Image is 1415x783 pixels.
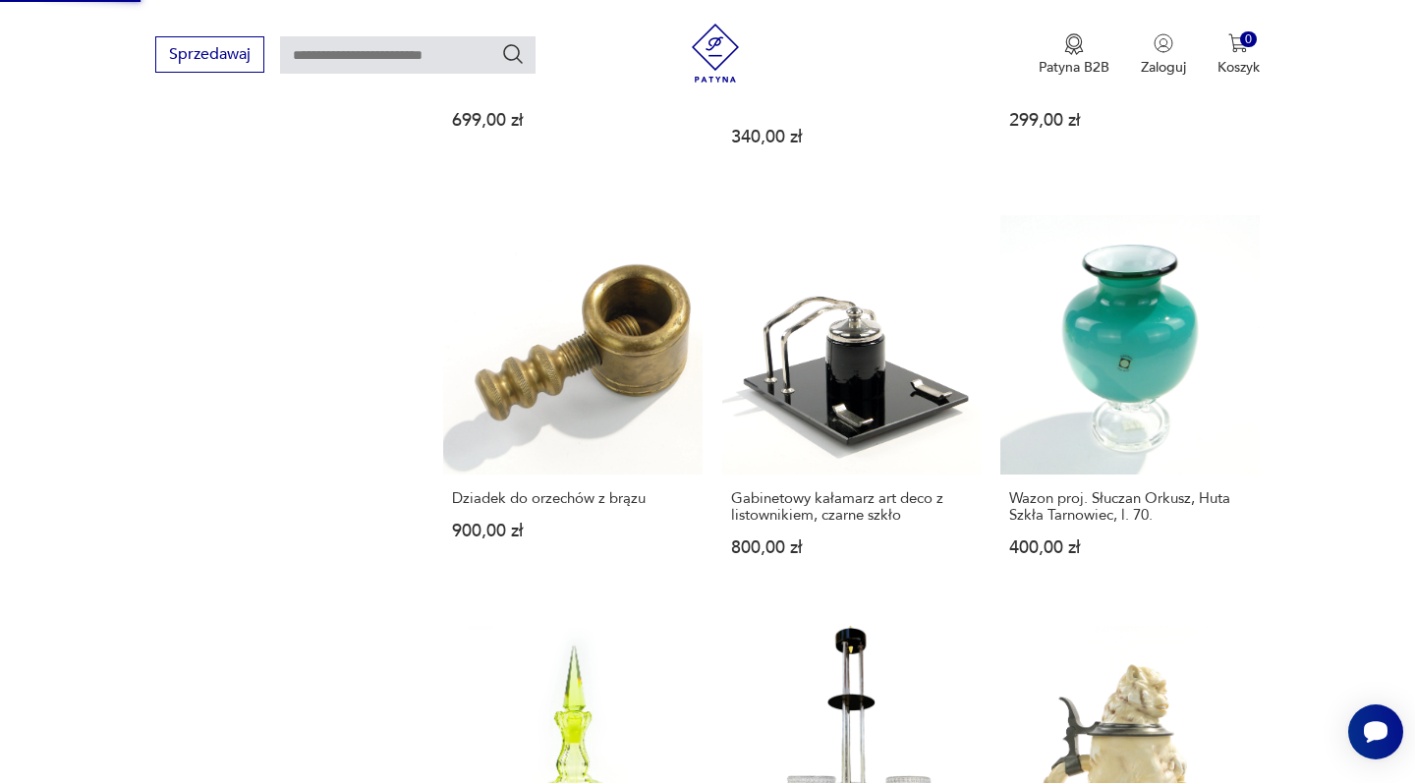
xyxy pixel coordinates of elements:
img: Ikonka użytkownika [1154,33,1173,53]
button: Patyna B2B [1039,33,1109,77]
p: 800,00 zł [731,539,972,556]
button: Sprzedawaj [155,36,264,73]
h3: Lampa sufitowa z kwiatami Hollywood Regency, [GEOGRAPHIC_DATA], lata 80. [731,63,972,113]
p: 340,00 zł [731,129,972,145]
img: Ikona medalu [1064,33,1084,55]
img: Patyna - sklep z meblami i dekoracjami vintage [686,24,745,83]
p: Koszyk [1217,58,1260,77]
button: Szukaj [501,42,525,66]
button: Zaloguj [1141,33,1186,77]
p: Zaloguj [1141,58,1186,77]
img: Ikona koszyka [1228,33,1248,53]
a: Wazon proj. Słuczan Orkusz, Huta Szkła Tarnowiec, l. 70.Wazon proj. Słuczan Orkusz, Huta Szkła Ta... [1000,215,1259,593]
p: 699,00 zł [452,112,693,129]
button: 0Koszyk [1217,33,1260,77]
p: 400,00 zł [1009,539,1250,556]
p: 299,00 zł [1009,112,1250,129]
h3: Dziadek do orzechów z brązu [452,490,693,507]
a: Gabinetowy kałamarz art deco z listownikiem, czarne szkłoGabinetowy kałamarz art deco z listownik... [722,215,981,593]
a: Sprzedawaj [155,49,264,63]
div: 0 [1240,31,1257,48]
p: Patyna B2B [1039,58,1109,77]
h3: Wazon proj. Słuczan Orkusz, Huta Szkła Tarnowiec, l. 70. [1009,490,1250,524]
p: 900,00 zł [452,523,693,539]
iframe: Smartsupp widget button [1348,704,1403,759]
a: Ikona medaluPatyna B2B [1039,33,1109,77]
h3: Gabinetowy kałamarz art deco z listownikiem, czarne szkło [731,490,972,524]
a: Dziadek do orzechów z brązuDziadek do orzechów z brązu900,00 zł [443,215,702,593]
